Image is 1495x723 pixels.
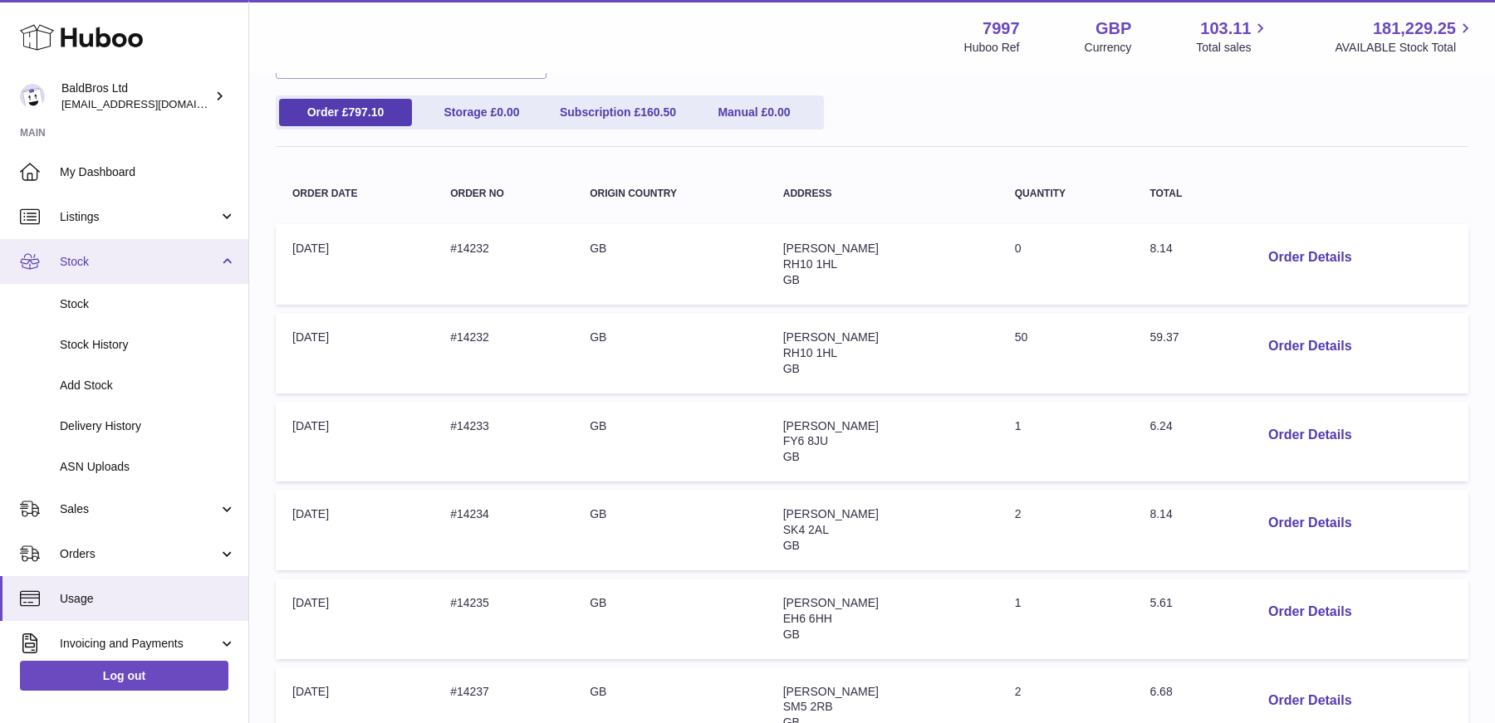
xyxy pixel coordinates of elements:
strong: 7997 [983,17,1020,40]
span: FY6 8JU [783,434,828,447]
span: [PERSON_NAME] [783,596,879,609]
span: RH10 1HL [783,257,837,271]
span: 0.00 [497,105,519,119]
div: Currency [1085,40,1132,56]
span: Delivery History [60,418,236,434]
span: Invoicing and Payments [60,636,218,652]
span: 0.00 [767,105,790,119]
strong: GBP [1096,17,1131,40]
span: Total sales [1196,40,1270,56]
td: [DATE] [276,402,434,482]
a: 181,229.25 AVAILABLE Stock Total [1335,17,1475,56]
span: EH6 6HH [783,612,832,625]
span: RH10 1HL [783,346,837,359]
span: [PERSON_NAME] [783,330,879,344]
td: 1 [998,579,1134,659]
th: Total [1133,172,1238,216]
a: Storage £0.00 [415,99,548,126]
span: 8.14 [1149,242,1172,255]
td: 1 [998,402,1134,482]
td: #14232 [434,313,573,393]
span: 5.61 [1149,596,1172,609]
span: GB [783,539,800,552]
button: Order Details [1255,684,1365,718]
a: Subscription £160.50 [551,99,684,126]
div: BaldBros Ltd [61,81,211,112]
span: SM5 2RB [783,700,833,713]
th: Order no [434,172,573,216]
td: #14235 [434,579,573,659]
td: GB [573,224,767,305]
span: [PERSON_NAME] [783,507,879,520]
td: #14234 [434,490,573,570]
span: [PERSON_NAME] [783,242,879,255]
td: #14233 [434,402,573,482]
td: GB [573,402,767,482]
span: 59.37 [1149,330,1179,344]
button: Order Details [1255,241,1365,275]
span: 103.11 [1200,17,1251,40]
span: Stock [60,296,236,312]
th: Order Date [276,172,434,216]
span: My Dashboard [60,164,236,180]
span: GB [783,362,800,375]
td: [DATE] [276,224,434,305]
td: 50 [998,313,1134,393]
span: 6.24 [1149,419,1172,432]
td: GB [573,490,767,570]
td: [DATE] [276,579,434,659]
span: 160.50 [640,105,676,119]
span: ASN Uploads [60,459,236,475]
span: GB [783,628,800,641]
td: 0 [998,224,1134,305]
a: Manual £0.00 [688,99,821,126]
span: Sales [60,501,218,517]
span: SK4 2AL [783,523,829,536]
button: Order Details [1255,595,1365,629]
a: Log out [20,661,228,691]
button: Order Details [1255,330,1365,364]
th: Address [767,172,998,216]
td: [DATE] [276,313,434,393]
span: 797.10 [348,105,384,119]
span: 181,229.25 [1373,17,1456,40]
span: Usage [60,591,236,607]
span: GB [783,450,800,463]
th: Quantity [998,172,1134,216]
div: Huboo Ref [964,40,1020,56]
td: 2 [998,490,1134,570]
button: Order Details [1255,418,1365,452]
span: Listings [60,209,218,225]
span: [EMAIL_ADDRESS][DOMAIN_NAME] [61,97,244,110]
span: [PERSON_NAME] [783,419,879,432]
td: GB [573,579,767,659]
span: Add Stock [60,378,236,393]
button: Order Details [1255,506,1365,540]
span: Stock History [60,337,236,353]
a: 103.11 Total sales [1196,17,1270,56]
td: GB [573,313,767,393]
span: 6.68 [1149,685,1172,698]
img: baldbrothersblog@gmail.com [20,84,45,109]
span: Orders [60,546,218,562]
span: GB [783,273,800,286]
span: 8.14 [1149,507,1172,520]
td: #14232 [434,224,573,305]
span: [PERSON_NAME] [783,685,879,698]
span: Stock [60,254,218,270]
td: [DATE] [276,490,434,570]
th: Origin Country [573,172,767,216]
span: AVAILABLE Stock Total [1335,40,1475,56]
a: Order £797.10 [279,99,412,126]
